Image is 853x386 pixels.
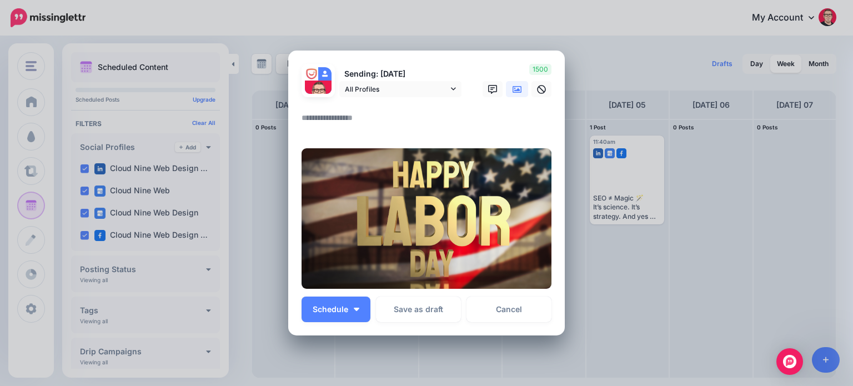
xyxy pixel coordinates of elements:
button: Save as draft [376,297,461,322]
a: Cancel [466,297,551,322]
img: M07W72BS3F36ZJ9FDLONVXH8GZKDNI09.jpg [302,148,551,289]
a: All Profiles [339,81,461,97]
span: 1500 [529,64,551,75]
div: Open Intercom Messenger [776,348,803,375]
span: Schedule [313,305,348,313]
p: Sending: [DATE] [339,68,461,81]
img: user_default_image.png [318,67,332,81]
img: 1723207355549-78397.png [305,81,332,107]
img: arrow-down-white.png [354,308,359,311]
img: 322687153_2340027252822991_1344091351338408608_n-bsa135792.jpg [305,67,318,81]
span: All Profiles [345,83,448,95]
button: Schedule [302,297,370,322]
